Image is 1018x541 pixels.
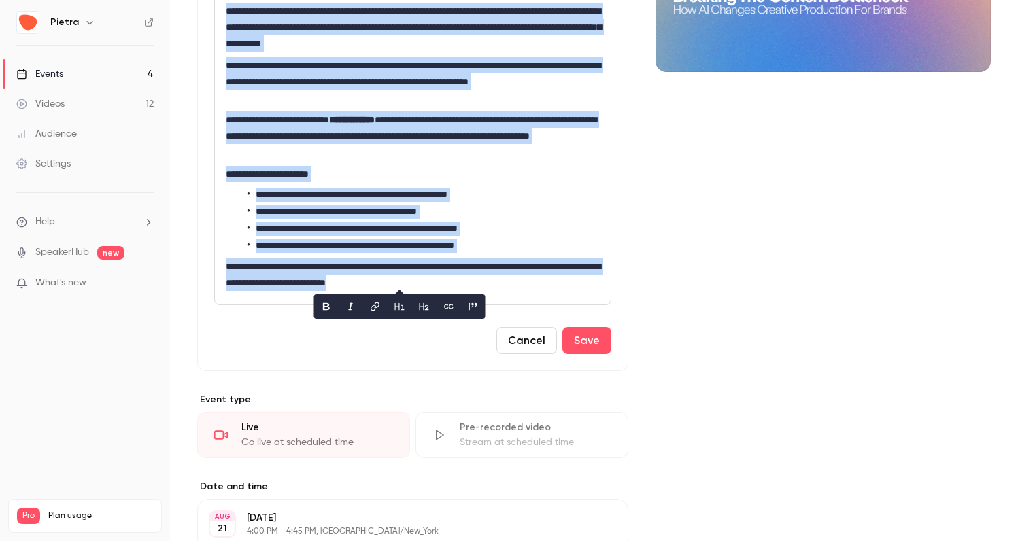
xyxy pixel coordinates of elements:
[340,296,362,317] button: italic
[197,412,410,458] div: LiveGo live at scheduled time
[210,512,235,521] div: AUG
[35,215,55,229] span: Help
[35,245,89,260] a: SpeakerHub
[364,296,386,317] button: link
[218,522,227,536] p: 21
[197,480,628,493] label: Date and time
[35,276,86,290] span: What's new
[241,436,393,449] div: Go live at scheduled time
[97,246,124,260] span: new
[137,277,154,290] iframe: Noticeable Trigger
[16,157,71,171] div: Settings
[316,296,337,317] button: bold
[247,526,556,537] p: 4:00 PM - 4:45 PM, [GEOGRAPHIC_DATA]/New_York
[17,508,40,524] span: Pro
[50,16,79,29] h6: Pietra
[415,412,628,458] div: Pre-recorded videoStream at scheduled time
[16,97,65,111] div: Videos
[462,296,484,317] button: blockquote
[562,327,611,354] button: Save
[197,393,628,406] p: Event type
[460,436,611,449] div: Stream at scheduled time
[48,510,153,521] span: Plan usage
[17,12,39,33] img: Pietra
[16,67,63,81] div: Events
[16,215,154,229] li: help-dropdown-opener
[496,327,557,354] button: Cancel
[241,421,393,434] div: Live
[247,511,556,525] p: [DATE]
[16,127,77,141] div: Audience
[460,421,611,434] div: Pre-recorded video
